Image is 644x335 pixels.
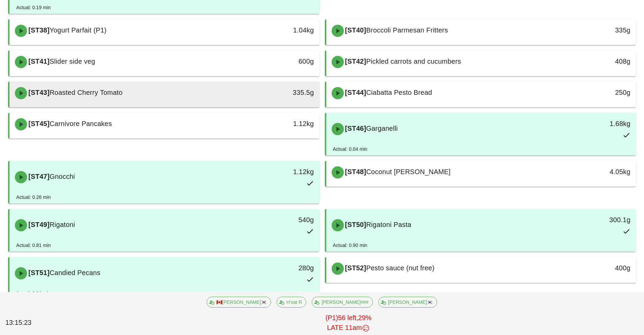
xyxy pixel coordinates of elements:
span: Ciabatta Pesto Bread [366,89,432,96]
span: Candied Pecans [50,269,100,276]
span: Slider side veg [50,58,95,65]
span: [ST46] [344,125,366,132]
span: [PERSON_NAME]### [316,297,369,307]
span: Pickled carrots and cucumbers [366,58,461,65]
div: Actual: 0.81 min [16,242,51,249]
div: Actual: 0.04 min [333,145,367,153]
div: 400g [562,263,630,273]
div: 1.12kg [245,166,314,177]
div: 600g [245,56,314,67]
span: [ST40] [344,26,366,34]
span: Rigatoni [50,221,75,228]
div: 335.5g [245,87,314,98]
span: [ST51] [27,269,50,276]
span: [ST44] [344,89,366,96]
div: Actual: 0.90 min [333,242,367,249]
span: Garganelli [366,125,398,132]
div: Actual: 0.26 min [16,193,51,201]
span: [ST47] [27,173,50,180]
span: Roasted Cherry Tomato [50,89,123,96]
span: [ST45] [27,120,50,127]
div: 408g [562,56,630,67]
span: H'oat R [281,297,302,307]
div: 300.1g [562,214,630,225]
div: LATE 11am [58,323,639,333]
div: 1.68kg [562,118,630,129]
span: Coconut [PERSON_NAME] [366,168,451,175]
div: 280g [245,263,314,273]
span: 56 left, [338,314,358,321]
div: 540g [245,214,314,225]
span: Rigatoni Pasta [366,221,411,228]
span: [ST42] [344,58,366,65]
span: [ST38] [27,26,50,34]
div: Actual: 0.19 min [16,4,51,11]
span: [ST43] [27,89,50,96]
div: 4.05kg [562,166,630,177]
div: Actual: 0.94 min [16,290,51,297]
span: Yogurt Parfait (P1) [50,26,107,34]
span: [ST49] [27,221,50,228]
span: Broccoli Parmesan Fritters [366,26,448,34]
div: 13:15:23 [4,316,57,329]
span: [PERSON_NAME]🇰🇷 [383,297,433,307]
span: Pesto sauce (nut free) [366,264,434,272]
div: 335g [562,25,630,36]
span: [ST52] [344,264,366,272]
span: 🇨🇦[PERSON_NAME]🇰🇷 [211,297,267,307]
div: 1.04kg [245,25,314,36]
span: [ST50] [344,221,366,228]
span: [ST48] [344,168,366,175]
span: Gnocchi [50,173,75,180]
div: 1.12kg [245,118,314,129]
div: (P1) 29% [57,312,640,334]
span: [ST41] [27,58,50,65]
div: 250g [562,87,630,98]
span: Carnivore Pancakes [50,120,112,127]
